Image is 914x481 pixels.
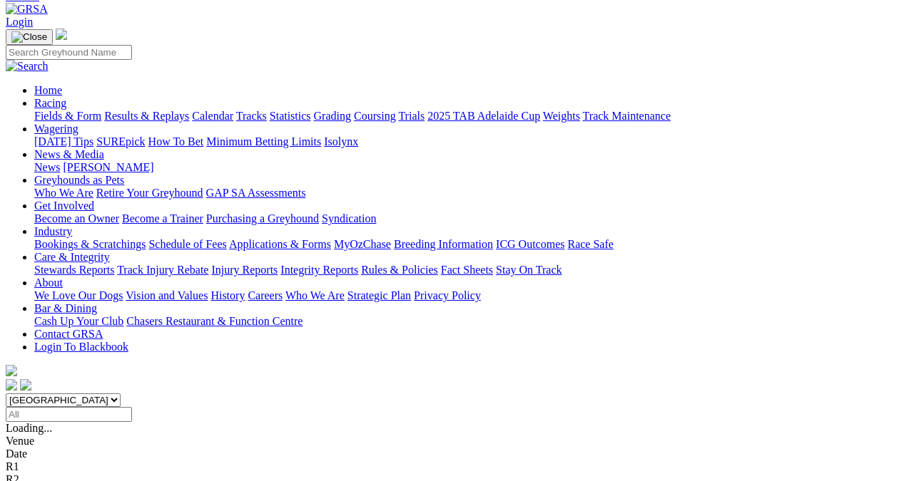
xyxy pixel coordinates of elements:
a: Cash Up Your Club [34,315,123,327]
span: Loading... [6,422,52,434]
a: Chasers Restaurant & Function Centre [126,315,303,327]
img: logo-grsa-white.png [56,29,67,40]
a: Applications & Forms [229,238,331,250]
a: Track Injury Rebate [117,264,208,276]
a: Schedule of Fees [148,238,226,250]
a: Who We Are [34,187,93,199]
a: Isolynx [324,135,358,148]
div: Industry [34,238,908,251]
a: Login To Blackbook [34,341,128,353]
a: Login [6,16,33,28]
div: Venue [6,435,908,448]
div: News & Media [34,161,908,174]
a: Stewards Reports [34,264,114,276]
a: Statistics [270,110,311,122]
a: Become an Owner [34,212,119,224]
div: Get Involved [34,212,908,225]
a: Contact GRSA [34,328,103,340]
a: Fact Sheets [441,264,493,276]
div: Wagering [34,135,908,148]
a: News [34,161,60,173]
a: Strategic Plan [347,289,411,301]
a: MyOzChase [334,238,391,250]
a: Wagering [34,123,78,135]
a: About [34,276,63,289]
a: Coursing [354,110,396,122]
a: Tracks [236,110,267,122]
a: Syndication [322,212,376,224]
img: GRSA [6,3,48,16]
a: Race Safe [567,238,613,250]
a: Breeding Information [394,238,493,250]
div: Bar & Dining [34,315,908,328]
a: [DATE] Tips [34,135,93,148]
a: News & Media [34,148,104,160]
img: facebook.svg [6,379,17,391]
a: How To Bet [148,135,204,148]
a: Weights [543,110,580,122]
a: [PERSON_NAME] [63,161,153,173]
a: Bookings & Scratchings [34,238,146,250]
a: History [210,289,245,301]
a: 2025 TAB Adelaide Cup [427,110,540,122]
a: ICG Outcomes [496,238,564,250]
a: We Love Our Dogs [34,289,123,301]
a: Purchasing a Greyhound [206,212,319,224]
img: twitter.svg [20,379,31,391]
img: Search [6,60,49,73]
a: SUREpick [96,135,145,148]
a: Stay On Track [496,264,562,276]
a: Fields & Form [34,110,101,122]
a: Who We Are [285,289,345,301]
a: Rules & Policies [361,264,438,276]
a: Vision and Values [126,289,208,301]
div: Racing [34,110,908,123]
div: Care & Integrity [34,264,908,276]
a: Become a Trainer [122,212,203,224]
a: Grading [314,110,351,122]
a: Care & Integrity [34,251,110,263]
input: Select date [6,407,132,422]
div: Greyhounds as Pets [34,187,908,200]
div: About [34,289,908,302]
div: Date [6,448,908,460]
a: Track Maintenance [583,110,671,122]
a: Industry [34,225,72,237]
a: Bar & Dining [34,302,97,314]
div: R1 [6,460,908,473]
a: Racing [34,97,66,109]
a: Injury Reports [211,264,278,276]
a: Get Involved [34,200,94,212]
img: Close [11,31,47,43]
a: Minimum Betting Limits [206,135,321,148]
a: Trials [398,110,425,122]
img: logo-grsa-white.png [6,365,17,376]
button: Toggle navigation [6,29,53,45]
input: Search [6,45,132,60]
a: Integrity Reports [280,264,358,276]
a: Greyhounds as Pets [34,174,124,186]
a: Privacy Policy [414,289,481,301]
a: Results & Replays [104,110,189,122]
a: Calendar [192,110,233,122]
a: Retire Your Greyhound [96,187,203,199]
a: Home [34,84,62,96]
a: GAP SA Assessments [206,187,306,199]
a: Careers [248,289,283,301]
